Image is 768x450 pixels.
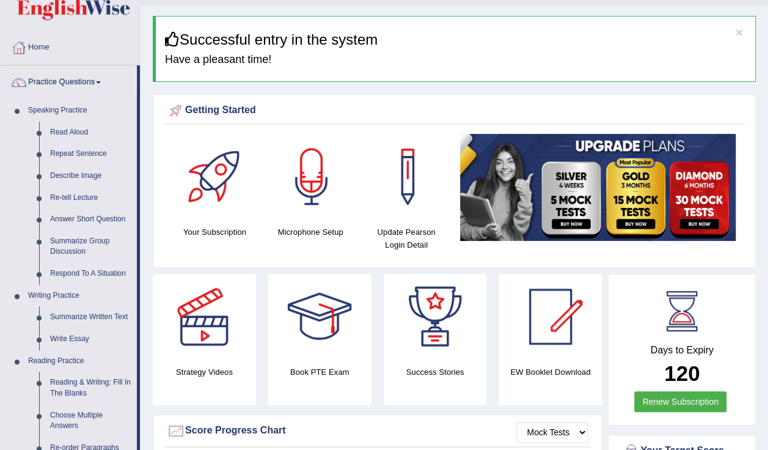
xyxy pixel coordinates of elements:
[23,100,137,122] a: Speaking Practice
[45,143,137,165] a: Repeat Sentence
[45,187,137,209] a: Re-tell Lecture
[269,226,353,238] h4: Microphone Setup
[664,361,700,385] b: 120
[45,405,137,437] a: Choose Multiple Answers
[45,328,137,350] a: Write Essay
[1,65,137,96] a: Practice Questions
[45,263,137,285] a: Respond To A Situation
[45,306,137,328] a: Summarize Written Text
[153,366,256,378] h4: Strategy Videos
[23,350,137,372] a: Reading Practice
[165,32,746,48] h3: Successful entry in the system
[165,54,746,66] h4: Have a pleasant time!
[45,231,137,263] a: Summarize Group Discussion
[45,122,137,144] a: Read Aloud
[173,226,257,238] h4: Your Subscription
[365,226,448,251] h4: Update Pearson Login Detail
[736,26,743,39] button: ×
[460,134,736,240] img: small5.jpg
[23,285,137,307] a: Writing Practice
[499,366,602,378] h4: EW Booklet Download
[384,366,487,378] h4: Success Stories
[634,391,726,412] a: Renew Subscription
[45,208,137,231] a: Answer Short Question
[167,422,588,440] div: Score Progress Chart
[45,165,137,187] a: Describe Image
[1,31,140,61] a: Home
[268,366,371,378] h4: Book PTE Exam
[45,372,137,404] a: Reading & Writing: Fill In The Blanks
[622,345,742,356] h4: Days to Expiry
[167,101,742,120] div: Getting Started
